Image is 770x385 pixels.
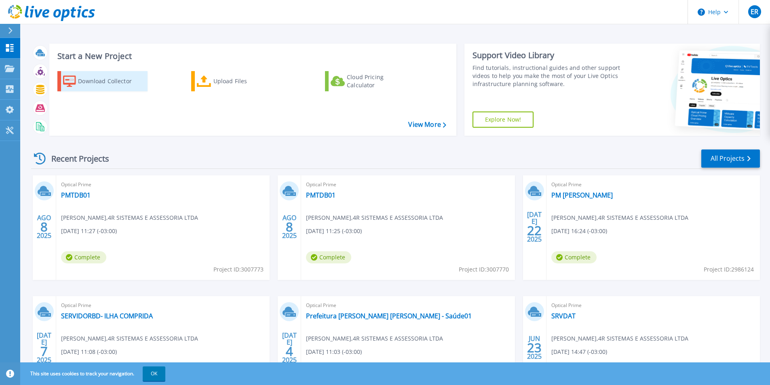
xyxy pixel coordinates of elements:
[286,223,293,230] span: 8
[527,212,542,242] div: [DATE] 2025
[31,149,120,168] div: Recent Projects
[40,348,48,355] span: 7
[551,180,755,189] span: Optical Prime
[701,149,760,168] a: All Projects
[306,180,510,189] span: Optical Prime
[306,312,472,320] a: Prefeitura [PERSON_NAME] [PERSON_NAME] - Saúde01
[306,251,351,263] span: Complete
[306,227,362,236] span: [DATE] 11:25 (-03:00)
[473,112,534,128] a: Explore Now!
[213,265,264,274] span: Project ID: 3007773
[751,8,758,15] span: ER
[551,191,613,199] a: PM [PERSON_NAME]
[40,223,48,230] span: 8
[61,213,198,222] span: [PERSON_NAME] , 4R SISTEMAS E ASSESSORIA LTDA
[22,366,165,381] span: This site uses cookies to track your navigation.
[347,73,411,89] div: Cloud Pricing Calculator
[61,312,153,320] a: SERVIDORBD- ILHA COMPRIDA
[36,212,52,242] div: AGO 2025
[143,366,165,381] button: OK
[325,71,415,91] a: Cloud Pricing Calculator
[61,191,91,199] a: PMTDB01
[527,344,542,351] span: 23
[527,333,542,362] div: JUN 2025
[191,71,281,91] a: Upload Files
[78,73,143,89] div: Download Collector
[408,121,446,128] a: View More
[704,265,754,274] span: Project ID: 2986124
[306,213,443,222] span: [PERSON_NAME] , 4R SISTEMAS E ASSESSORIA LTDA
[57,52,446,61] h3: Start a New Project
[213,73,278,89] div: Upload Files
[551,312,576,320] a: SRVDAT
[282,212,297,242] div: AGO 2025
[286,348,293,355] span: 4
[551,227,607,236] span: [DATE] 16:24 (-03:00)
[57,71,148,91] a: Download Collector
[306,191,335,199] a: PMTDB01
[527,227,542,234] span: 22
[282,333,297,362] div: [DATE] 2025
[61,251,106,263] span: Complete
[551,301,755,310] span: Optical Prime
[61,301,265,310] span: Optical Prime
[36,333,52,362] div: [DATE] 2025
[61,347,117,356] span: [DATE] 11:08 (-03:00)
[551,334,688,343] span: [PERSON_NAME] , 4R SISTEMAS E ASSESSORIA LTDA
[61,180,265,189] span: Optical Prime
[306,301,510,310] span: Optical Prime
[551,347,607,356] span: [DATE] 14:47 (-03:00)
[473,50,623,61] div: Support Video Library
[61,334,198,343] span: [PERSON_NAME] , 4R SISTEMAS E ASSESSORIA LTDA
[473,64,623,88] div: Find tutorials, instructional guides and other support videos to help you make the most of your L...
[306,334,443,343] span: [PERSON_NAME] , 4R SISTEMAS E ASSESSORIA LTDA
[306,347,362,356] span: [DATE] 11:03 (-03:00)
[551,251,597,263] span: Complete
[551,213,688,222] span: [PERSON_NAME] , 4R SISTEMAS E ASSESSORIA LTDA
[61,227,117,236] span: [DATE] 11:27 (-03:00)
[459,265,509,274] span: Project ID: 3007770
